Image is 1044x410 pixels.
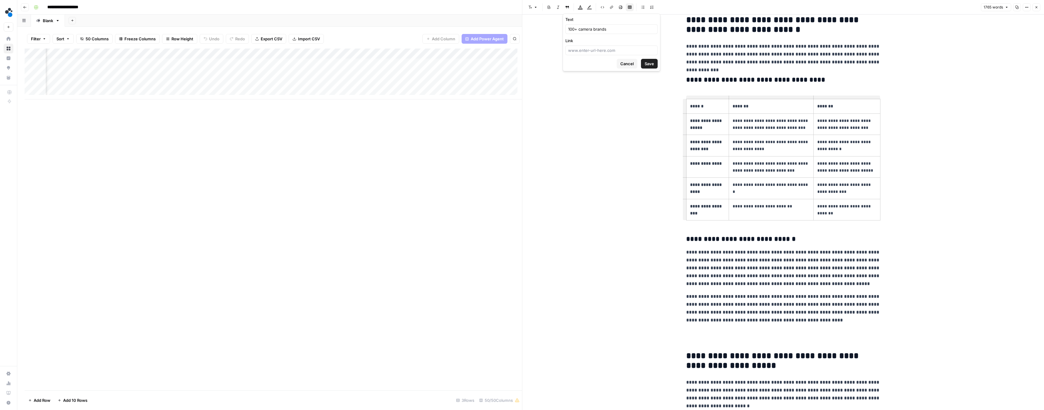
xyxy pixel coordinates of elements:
span: Cancel [620,61,634,67]
button: Redo [226,34,249,44]
a: Home [4,34,13,44]
span: Row Height [171,36,193,42]
button: Workspace: spot.ai [4,5,13,20]
span: Export CSV [261,36,282,42]
button: Sort [53,34,74,44]
span: Add Row [34,397,50,403]
a: Settings [4,369,13,378]
button: Help + Support [4,398,13,408]
button: Undo [200,34,223,44]
a: Learning Hub [4,388,13,398]
a: Browse [4,44,13,53]
input: Type placeholder [568,26,655,32]
button: Add Power Agent [462,34,507,44]
span: Redo [235,36,245,42]
a: Blank [31,15,65,27]
div: Blank [43,18,53,24]
span: Undo [209,36,219,42]
button: Export CSV [251,34,286,44]
div: 50/50 Columns [477,395,522,405]
img: spot.ai Logo [4,7,15,18]
button: Import CSV [289,34,324,44]
span: Add 10 Rows [63,397,87,403]
span: Add Column [432,36,455,42]
label: Link [565,38,658,44]
span: Freeze Columns [124,36,156,42]
button: Add Column [422,34,459,44]
input: www.enter-url-here.com [568,47,655,53]
button: Row Height [162,34,197,44]
span: Sort [56,36,64,42]
label: Text [565,16,658,22]
span: Save [645,61,654,67]
button: 1765 words [981,3,1011,11]
span: Add Power Agent [471,36,504,42]
button: Freeze Columns [115,34,160,44]
button: Cancel [617,59,637,69]
a: Opportunities [4,63,13,73]
a: Usage [4,378,13,388]
a: Insights [4,53,13,63]
span: 50 Columns [86,36,109,42]
span: 1765 words [984,5,1003,10]
button: Filter [27,34,50,44]
a: Your Data [4,73,13,82]
span: Import CSV [298,36,320,42]
button: Add 10 Rows [54,395,91,405]
div: 3 Rows [454,395,477,405]
button: Add Row [25,395,54,405]
span: Filter [31,36,41,42]
button: 50 Columns [76,34,113,44]
button: Save [641,59,658,69]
